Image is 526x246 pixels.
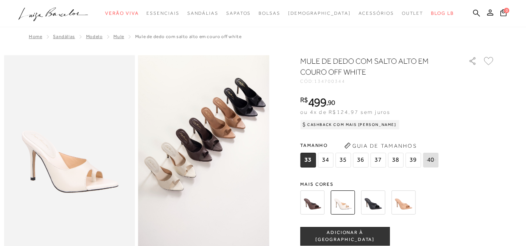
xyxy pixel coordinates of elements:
span: Bolsas [259,10,280,16]
a: noSubCategoriesText [288,6,351,21]
i: R$ [300,96,308,103]
button: ADICIONAR À [GEOGRAPHIC_DATA] [300,227,390,246]
a: categoryNavScreenReaderText [359,6,394,21]
img: MULE DE DEDO COM SALTO ALTO EM COURO OFF WHITE [331,190,355,215]
a: Mule [113,34,124,39]
i: , [326,99,335,106]
a: BLOG LB [431,6,454,21]
a: Home [29,34,42,39]
img: MULE DE DEDO COM SALTO ALTO EM COURO CAFÉ [300,190,324,215]
span: Acessórios [359,10,394,16]
span: 90 [328,98,335,106]
span: 33 [300,153,316,167]
div: CÓD: [300,79,456,84]
span: Essenciais [146,10,179,16]
span: Tamanho [300,140,440,151]
a: categoryNavScreenReaderText [105,6,139,21]
img: MULE DE DEDO COM SALTO ALTO EM COURO PRETO [361,190,385,215]
a: categoryNavScreenReaderText [146,6,179,21]
span: 34 [318,153,333,167]
span: 0 [504,8,509,13]
img: SANDÁLIA DE DEDO EM COURO BEGE BLUSH E SALTO ALTO FINO [391,190,415,215]
span: Verão Viva [105,10,139,16]
span: ou 4x de R$124,97 sem juros [300,109,390,115]
h1: MULE DE DEDO COM SALTO ALTO EM COURO OFF WHITE [300,56,446,77]
a: categoryNavScreenReaderText [402,6,424,21]
span: 37 [370,153,386,167]
span: 40 [423,153,438,167]
span: Mais cores [300,182,495,187]
span: 39 [405,153,421,167]
a: categoryNavScreenReaderText [187,6,218,21]
span: 38 [388,153,403,167]
span: 499 [308,95,326,109]
span: MULE DE DEDO COM SALTO ALTO EM COURO OFF WHITE [135,34,242,39]
a: categoryNavScreenReaderText [259,6,280,21]
span: BLOG LB [431,10,454,16]
span: Sapatos [226,10,251,16]
span: Outlet [402,10,424,16]
span: 36 [353,153,368,167]
a: categoryNavScreenReaderText [226,6,251,21]
span: 35 [335,153,351,167]
a: Sandálias [53,34,75,39]
span: ADICIONAR À [GEOGRAPHIC_DATA] [301,229,389,243]
span: [DEMOGRAPHIC_DATA] [288,10,351,16]
button: Guia de Tamanhos [341,140,419,152]
span: 134700344 [314,79,345,84]
div: Cashback com Mais [PERSON_NAME] [300,120,399,129]
button: 0 [498,9,509,19]
a: Modelo [86,34,103,39]
span: Sandálias [187,10,218,16]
